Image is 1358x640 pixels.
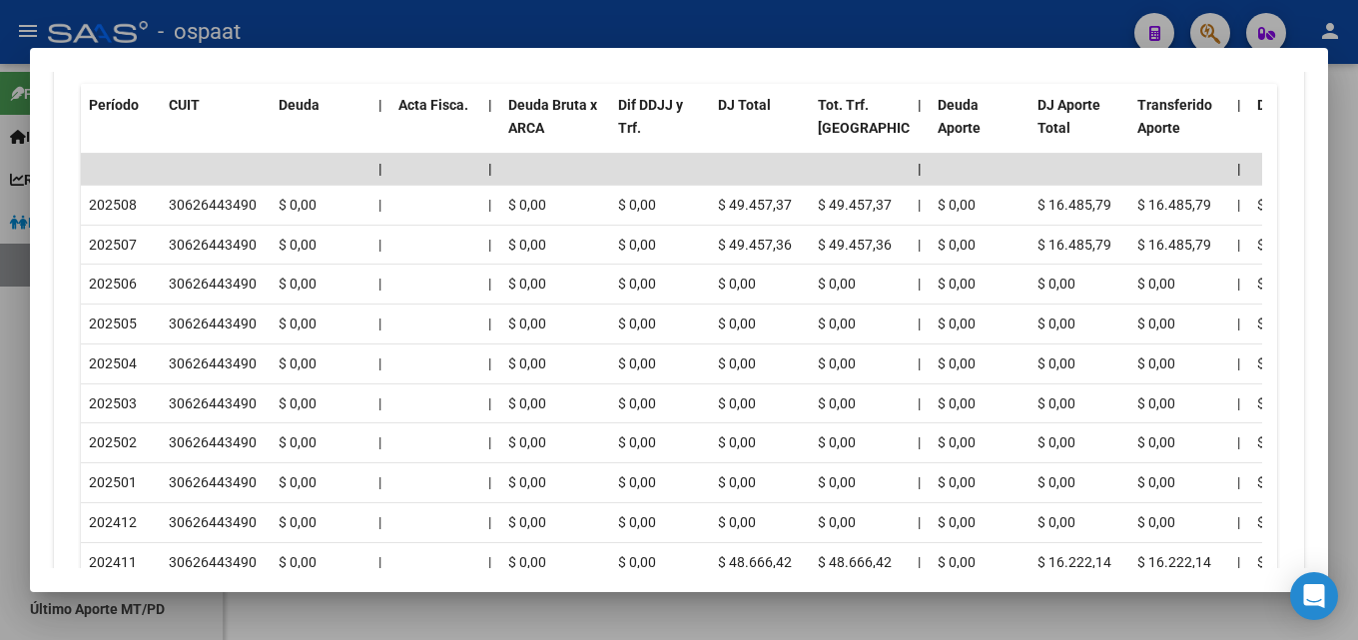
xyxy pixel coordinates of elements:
[618,237,656,253] span: $ 0,00
[918,161,922,177] span: |
[1037,554,1111,570] span: $ 16.222,14
[938,97,981,136] span: Deuda Aporte
[378,276,381,292] span: |
[488,554,491,570] span: |
[918,355,921,371] span: |
[378,197,381,213] span: |
[279,395,317,411] span: $ 0,00
[918,474,921,490] span: |
[378,434,381,450] span: |
[618,197,656,213] span: $ 0,00
[1257,474,1295,490] span: $ 0,00
[1037,276,1075,292] span: $ 0,00
[488,395,491,411] span: |
[169,273,257,296] div: 30626443490
[718,474,756,490] span: $ 0,00
[508,395,546,411] span: $ 0,00
[1237,97,1241,113] span: |
[89,316,137,331] span: 202505
[508,276,546,292] span: $ 0,00
[488,316,491,331] span: |
[89,197,137,213] span: 202508
[488,355,491,371] span: |
[1037,474,1075,490] span: $ 0,00
[818,237,892,253] span: $ 49.457,36
[1237,395,1240,411] span: |
[488,197,491,213] span: |
[279,434,317,450] span: $ 0,00
[1037,514,1075,530] span: $ 0,00
[169,392,257,415] div: 30626443490
[818,514,856,530] span: $ 0,00
[1237,474,1240,490] span: |
[1137,97,1212,136] span: Transferido Aporte
[378,237,381,253] span: |
[938,276,976,292] span: $ 0,00
[89,474,137,490] span: 202501
[618,434,656,450] span: $ 0,00
[279,355,317,371] span: $ 0,00
[818,276,856,292] span: $ 0,00
[918,514,921,530] span: |
[938,316,976,331] span: $ 0,00
[398,97,468,113] span: Acta Fisca.
[618,514,656,530] span: $ 0,00
[938,434,976,450] span: $ 0,00
[618,97,683,136] span: Dif DDJJ y Trf.
[710,84,810,172] datatable-header-cell: DJ Total
[938,554,976,570] span: $ 0,00
[378,161,382,177] span: |
[938,355,976,371] span: $ 0,00
[930,84,1029,172] datatable-header-cell: Deuda Aporte
[1137,316,1175,331] span: $ 0,00
[169,511,257,534] div: 30626443490
[718,355,756,371] span: $ 0,00
[818,554,892,570] span: $ 48.666,42
[618,316,656,331] span: $ 0,00
[1257,355,1295,371] span: $ 0,00
[1137,554,1211,570] span: $ 16.222,14
[718,97,771,113] span: DJ Total
[938,474,976,490] span: $ 0,00
[488,434,491,450] span: |
[810,84,910,172] datatable-header-cell: Tot. Trf. Bruto
[1249,84,1349,172] datatable-header-cell: Deuda Contr.
[488,237,491,253] span: |
[818,474,856,490] span: $ 0,00
[1129,84,1229,172] datatable-header-cell: Transferido Aporte
[169,194,257,217] div: 30626443490
[618,395,656,411] span: $ 0,00
[169,431,257,454] div: 30626443490
[1237,554,1240,570] span: |
[1137,197,1211,213] span: $ 16.485,79
[89,554,137,570] span: 202411
[378,316,381,331] span: |
[718,434,756,450] span: $ 0,00
[89,97,139,113] span: Período
[370,84,390,172] datatable-header-cell: |
[1237,355,1240,371] span: |
[89,355,137,371] span: 202504
[378,395,381,411] span: |
[1029,84,1129,172] datatable-header-cell: DJ Aporte Total
[918,395,921,411] span: |
[271,84,370,172] datatable-header-cell: Deuda
[89,514,137,530] span: 202412
[508,316,546,331] span: $ 0,00
[279,197,317,213] span: $ 0,00
[618,474,656,490] span: $ 0,00
[1037,395,1075,411] span: $ 0,00
[1237,434,1240,450] span: |
[718,514,756,530] span: $ 0,00
[279,514,317,530] span: $ 0,00
[169,551,257,574] div: 30626443490
[1237,161,1241,177] span: |
[508,474,546,490] span: $ 0,00
[1137,514,1175,530] span: $ 0,00
[1037,197,1111,213] span: $ 16.485,79
[488,97,492,113] span: |
[488,474,491,490] span: |
[508,514,546,530] span: $ 0,00
[918,97,922,113] span: |
[818,355,856,371] span: $ 0,00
